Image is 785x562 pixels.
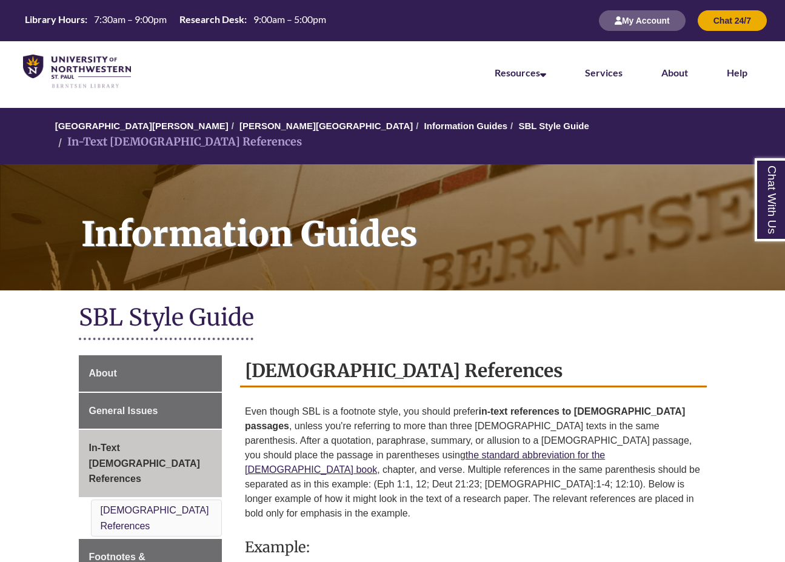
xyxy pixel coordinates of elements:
img: UNWSP Library Logo [23,55,131,89]
span: 7:30am – 9:00pm [94,13,167,25]
span: General Issues [89,406,158,416]
h1: Information Guides [68,164,785,275]
button: Chat 24/7 [698,10,767,31]
a: Resources [495,67,546,78]
a: SBL Style Guide [518,121,589,131]
a: Information Guides [424,121,508,131]
span: About [89,368,117,378]
th: Library Hours: [20,13,89,26]
a: General Issues [79,393,222,429]
p: Even though SBL is a footnote style, you should prefer , unless you're referring to more than thr... [245,400,702,526]
a: Chat 24/7 [698,15,767,25]
a: [DEMOGRAPHIC_DATA] References [101,505,209,531]
a: About [79,355,222,392]
a: Services [585,67,623,78]
span: 9:00am – 5:00pm [253,13,326,25]
th: Research Desk: [175,13,249,26]
a: [PERSON_NAME][GEOGRAPHIC_DATA] [239,121,413,131]
a: Help [727,67,747,78]
h2: [DEMOGRAPHIC_DATA] References [240,355,707,387]
button: My Account [599,10,686,31]
h1: SBL Style Guide [79,303,707,335]
table: Hours Today [20,13,331,28]
a: In-Text [DEMOGRAPHIC_DATA] References [79,430,222,497]
a: About [661,67,688,78]
a: My Account [599,15,686,25]
a: Hours Today [20,13,331,29]
li: In-Text [DEMOGRAPHIC_DATA] References [55,133,302,151]
a: [GEOGRAPHIC_DATA][PERSON_NAME] [55,121,229,131]
h3: Example: [245,538,702,557]
span: In-Text [DEMOGRAPHIC_DATA] References [89,443,200,484]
